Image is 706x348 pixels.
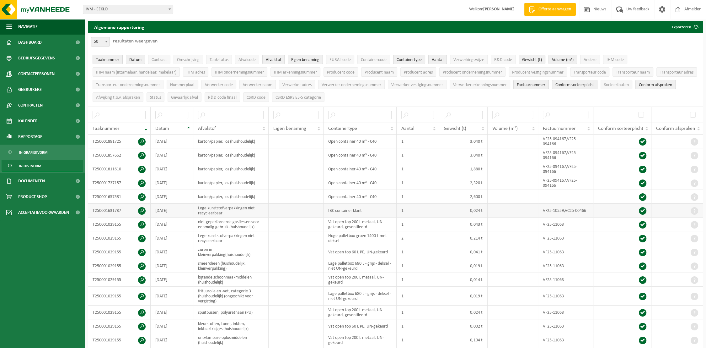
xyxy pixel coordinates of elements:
[324,162,397,176] td: Open container 40 m³ - C40
[151,287,193,306] td: [DATE]
[18,113,38,129] span: Kalender
[322,83,381,87] span: Verwerker ondernemingsnummer
[439,135,488,148] td: 3,040 t
[439,218,488,231] td: 0,043 t
[88,259,151,273] td: T250001029155
[538,245,593,259] td: VF25-11063
[397,231,439,245] td: 2
[324,190,397,204] td: Open container 40 m³ - C40
[247,95,265,100] span: CSRD code
[543,126,576,131] span: Factuurnummer
[324,204,397,218] td: IBC container klant
[397,259,439,273] td: 1
[210,58,228,62] span: Taakstatus
[439,204,488,218] td: 0,024 t
[18,66,55,82] span: Contactpersonen
[151,135,193,148] td: [DATE]
[205,83,233,87] span: Verwerker code
[397,204,439,218] td: 1
[211,67,267,77] button: IHM ondernemingsnummerIHM ondernemingsnummer: Activate to sort
[273,126,306,131] span: Eigen benaming
[513,80,549,89] button: FactuurnummerFactuurnummer: Activate to sort
[439,176,488,190] td: 2,320 t
[83,5,173,14] span: IVM - EEKLO
[18,97,43,113] span: Contracten
[524,3,576,16] a: Offerte aanvragen
[584,58,596,62] span: Andere
[186,70,205,75] span: IHM adres
[538,259,593,273] td: VF25-11063
[552,58,574,62] span: Volume (m³)
[397,333,439,347] td: 1
[604,83,629,87] span: Sorteerfouten
[324,333,397,347] td: Vat open top 200 L metaal, UN-gekeurd
[548,55,577,64] button: Volume (m³)Volume (m³): Activate to sort
[555,83,594,87] span: Conform sorteerplicht
[193,245,268,259] td: zuren in kleinverpakking(huishoudelijk)
[357,55,390,64] button: ContainercodeContainercode: Activate to sort
[93,67,180,77] button: IHM naam (inzamelaar, handelaar, makelaar)IHM naam (inzamelaar, handelaar, makelaar): Activate to...
[538,333,593,347] td: VF25-11063
[391,83,443,87] span: Verwerker vestigingsnummer
[432,58,443,62] span: Aantal
[404,70,433,75] span: Producent adres
[193,176,268,190] td: karton/papier, los (huishoudelijk)
[274,70,317,75] span: IHM erkenningsnummer
[580,55,600,64] button: AndereAndere: Activate to sort
[193,319,268,333] td: kleurstoffen, toner, inkten, inktcartridges (huishoudelijk)
[151,245,193,259] td: [DATE]
[324,319,397,333] td: Vat open top 60 L PE, UN-gekeurd
[326,55,354,64] button: EURAL codeEURAL code: Activate to sort
[443,70,502,75] span: Producent ondernemingsnummer
[635,80,676,89] button: Conform afspraken : Activate to sort
[397,58,422,62] span: Containertype
[439,231,488,245] td: 0,214 t
[151,231,193,245] td: [DATE]
[88,231,151,245] td: T250001029155
[193,259,268,273] td: smeerolieën (huishoudelijk, kleinverpakking)
[598,126,643,131] span: Conform sorteerplicht
[147,92,164,102] button: StatusStatus: Activate to sort
[483,7,515,12] strong: [PERSON_NAME]
[439,245,488,259] td: 0,041 t
[96,70,176,75] span: IHM naam (inzamelaar, handelaar, makelaar)
[151,333,193,347] td: [DATE]
[324,306,397,319] td: Vat open top 200 L metaal, UN-gekeurd, geventileerd
[152,58,167,62] span: Contract
[88,287,151,306] td: T250001029155
[538,218,593,231] td: VF25-11063
[538,306,593,319] td: VF25-11063
[88,148,151,162] td: T250001857662
[603,55,627,64] button: IHM codeIHM code: Activate to sort
[206,55,232,64] button: TaakstatusTaakstatus: Activate to sort
[509,67,567,77] button: Producent vestigingsnummerProducent vestigingsnummer: Activate to sort
[193,190,268,204] td: karton/papier, los (huishoudelijk)
[151,319,193,333] td: [DATE]
[574,70,606,75] span: Transporteur code
[491,55,516,64] button: R&D codeR&amp;D code: Activate to sort
[324,218,397,231] td: Vat open top 200 L metaal, UN-gekeurd, geventileerd
[538,148,593,162] td: VF25-094167,VF25-094166
[151,306,193,319] td: [DATE]
[88,135,151,148] td: T250001881725
[88,245,151,259] td: T250001029155
[324,231,397,245] td: Hoge palletbox groen 1400 L met deksel
[168,92,201,102] button: Gevaarlijk afval : Activate to sort
[538,273,593,287] td: VF25-11063
[324,273,397,287] td: Vat open top 200 L metaal, UN-gekeurd
[324,259,397,273] td: Lage palletbox 680 L - grijs - deksel - niet UN-gekeurd
[88,190,151,204] td: T250001657581
[639,83,672,87] span: Conform afspraken
[397,176,439,190] td: 1
[439,333,488,347] td: 0,104 t
[177,58,200,62] span: Omschrijving
[93,126,120,131] span: Taaknummer
[151,204,193,218] td: [DATE]
[151,259,193,273] td: [DATE]
[205,92,240,102] button: R&D code finaalR&amp;D code finaal: Activate to sort
[193,306,268,319] td: spuitbussen, polyurethaan (PU)
[397,162,439,176] td: 1
[235,55,259,64] button: AfvalcodeAfvalcode: Activate to sort
[279,80,315,89] button: Verwerker adresVerwerker adres: Activate to sort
